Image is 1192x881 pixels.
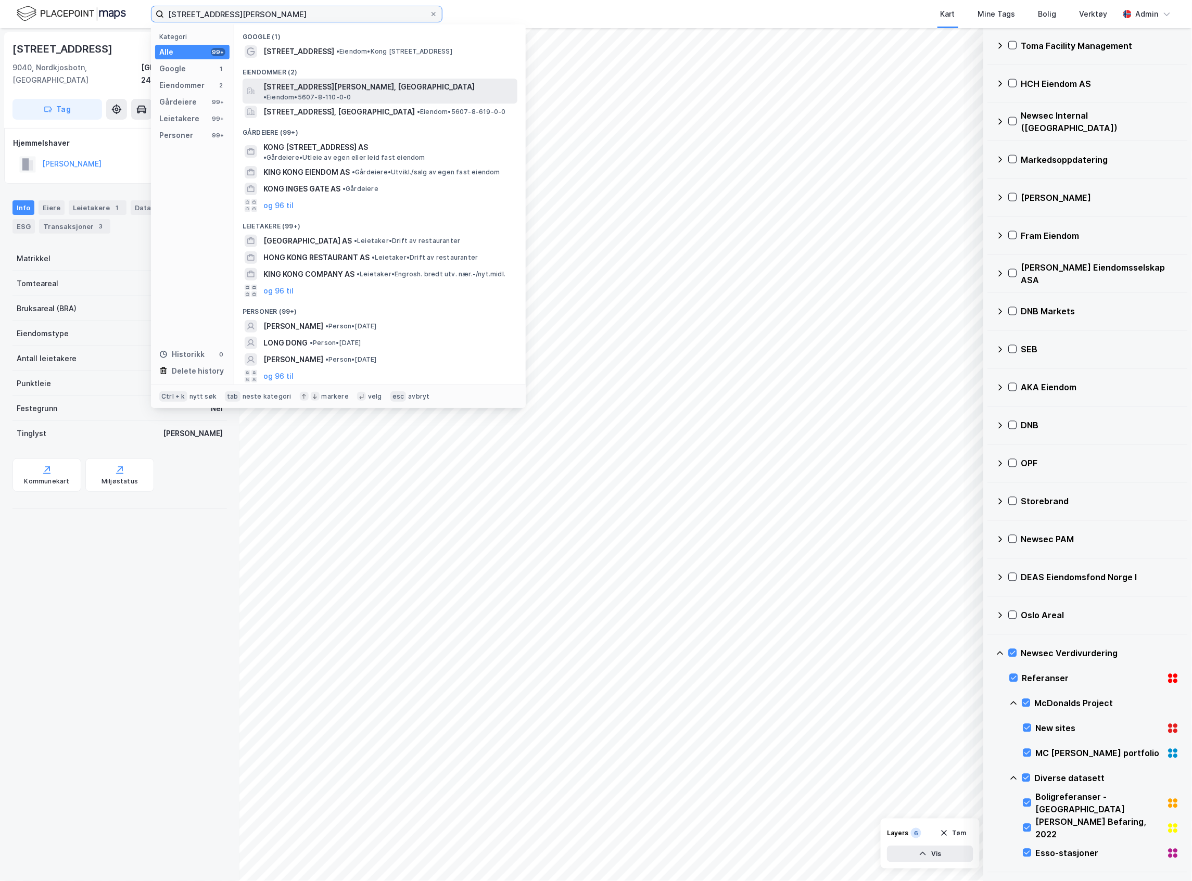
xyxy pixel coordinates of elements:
[263,268,354,280] span: KING KONG COMPANY AS
[1021,40,1180,52] div: Toma Facility Management
[211,402,223,415] div: Nei
[1021,109,1180,134] div: Newsec Internal ([GEOGRAPHIC_DATA])
[159,391,187,402] div: Ctrl + k
[1021,571,1180,584] div: DEAS Eiendomsfond Norge I
[159,96,197,108] div: Gårdeiere
[263,199,294,212] button: og 96 til
[1035,772,1180,785] div: Diverse datasett
[263,183,340,195] span: KONG INGES GATE AS
[933,825,973,841] button: Tøm
[343,185,378,193] span: Gårdeiere
[96,221,106,232] div: 3
[131,200,170,215] div: Datasett
[343,185,346,193] span: •
[887,829,909,837] div: Layers
[1021,191,1180,204] div: [PERSON_NAME]
[352,168,500,176] span: Gårdeiere • Utvikl./salg av egen fast eiendom
[17,402,57,415] div: Festegrunn
[1136,8,1159,20] div: Admin
[390,391,407,402] div: esc
[1140,831,1192,881] iframe: Chat Widget
[263,154,425,162] span: Gårdeiere • Utleie av egen eller leid fast eiendom
[1036,747,1163,760] div: MC [PERSON_NAME] portfolio
[263,141,368,154] span: KONG [STREET_ADDRESS] AS
[211,114,225,123] div: 99+
[263,353,323,366] span: [PERSON_NAME]
[1021,261,1180,286] div: [PERSON_NAME] Eiendomsselskap ASA
[172,365,224,377] div: Delete history
[17,427,46,440] div: Tinglyst
[263,106,415,118] span: [STREET_ADDRESS], [GEOGRAPHIC_DATA]
[159,129,193,142] div: Personer
[17,352,77,365] div: Antall leietakere
[1021,154,1180,166] div: Markedsoppdatering
[159,62,186,75] div: Google
[1021,229,1180,242] div: Fram Eiendom
[263,320,323,333] span: [PERSON_NAME]
[417,108,506,116] span: Eiendom • 5607-8-619-0-0
[325,355,377,364] span: Person • [DATE]
[263,45,334,58] span: [STREET_ADDRESS]
[322,392,349,401] div: markere
[372,253,478,262] span: Leietaker • Drift av restauranter
[263,235,352,247] span: [GEOGRAPHIC_DATA] AS
[24,477,69,486] div: Kommunekart
[17,302,77,315] div: Bruksareal (BRA)
[159,79,205,92] div: Eiendommer
[1021,533,1180,546] div: Newsec PAM
[263,81,475,93] span: [STREET_ADDRESS][PERSON_NAME], [GEOGRAPHIC_DATA]
[1021,78,1180,90] div: HCH Eiendom AS
[357,270,505,278] span: Leietaker • Engrosh. bredt utv. nær.-/nyt.midl.
[234,214,526,233] div: Leietakere (99+)
[211,98,225,106] div: 99+
[357,270,360,278] span: •
[234,120,526,139] div: Gårdeiere (99+)
[217,350,225,359] div: 0
[1036,816,1163,841] div: [PERSON_NAME] Befaring, 2022
[1021,381,1180,394] div: AKA Eiendom
[887,846,973,862] button: Vis
[12,200,34,215] div: Info
[1021,343,1180,356] div: SEB
[941,8,955,20] div: Kart
[159,46,173,58] div: Alle
[325,355,328,363] span: •
[352,168,355,176] span: •
[1021,609,1180,622] div: Oslo Areal
[1021,305,1180,318] div: DNB Markets
[1022,672,1163,685] div: Referanser
[263,285,294,297] button: og 96 til
[310,339,361,347] span: Person • [DATE]
[263,370,294,382] button: og 96 til
[141,61,227,86] div: [GEOGRAPHIC_DATA], 24/10
[911,828,921,838] div: 6
[368,392,382,401] div: velg
[13,137,226,149] div: Hjemmelshaver
[69,200,126,215] div: Leietakere
[12,61,141,86] div: 9040, Nordkjosbotn, [GEOGRAPHIC_DATA]
[159,112,199,125] div: Leietakere
[417,108,420,116] span: •
[1140,831,1192,881] div: Kontrollprogram for chat
[211,131,225,139] div: 99+
[408,392,429,401] div: avbryt
[354,237,357,245] span: •
[164,6,429,22] input: Søk på adresse, matrikkel, gårdeiere, leietakere eller personer
[1035,697,1180,710] div: McDonalds Project
[1080,8,1108,20] div: Verktøy
[263,337,308,349] span: LONG DONG
[12,99,102,120] button: Tag
[310,339,313,347] span: •
[17,327,69,340] div: Eiendomstype
[163,427,223,440] div: [PERSON_NAME]
[102,477,138,486] div: Miljøstatus
[39,219,110,234] div: Transaksjoner
[225,391,240,402] div: tab
[263,251,370,264] span: HONG KONG RESTAURANT AS
[159,348,205,361] div: Historikk
[243,392,291,401] div: neste kategori
[112,202,122,213] div: 1
[234,299,526,318] div: Personer (99+)
[372,253,375,261] span: •
[336,47,339,55] span: •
